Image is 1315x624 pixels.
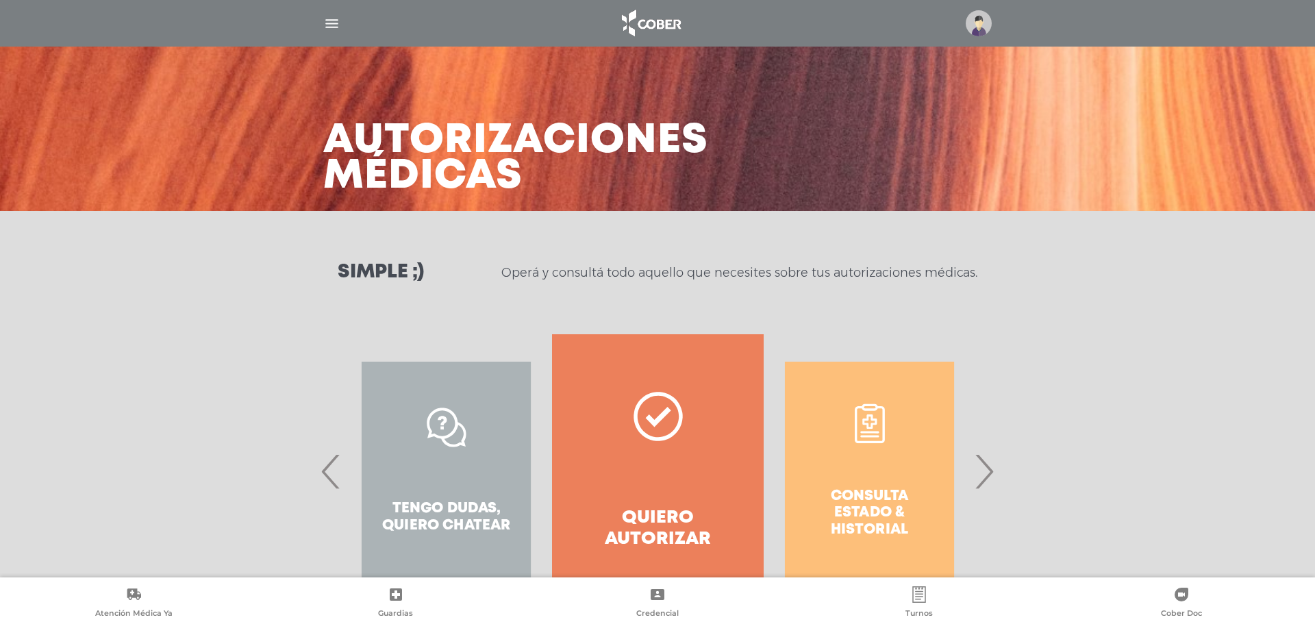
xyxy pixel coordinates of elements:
[1161,608,1202,621] span: Cober Doc
[318,434,345,508] span: Previous
[378,608,413,621] span: Guardias
[527,586,788,621] a: Credencial
[338,263,424,282] h3: Simple ;)
[966,10,992,36] img: profile-placeholder.svg
[1051,586,1312,621] a: Cober Doc
[788,586,1050,621] a: Turnos
[970,434,997,508] span: Next
[323,123,708,195] h3: Autorizaciones médicas
[636,608,679,621] span: Credencial
[95,608,173,621] span: Atención Médica Ya
[264,586,526,621] a: Guardias
[323,15,340,32] img: Cober_menu-lines-white.svg
[577,508,739,550] h4: Quiero autorizar
[552,334,764,608] a: Quiero autorizar
[3,586,264,621] a: Atención Médica Ya
[501,264,977,281] p: Operá y consultá todo aquello que necesites sobre tus autorizaciones médicas.
[614,7,686,40] img: logo_cober_home-white.png
[905,608,933,621] span: Turnos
